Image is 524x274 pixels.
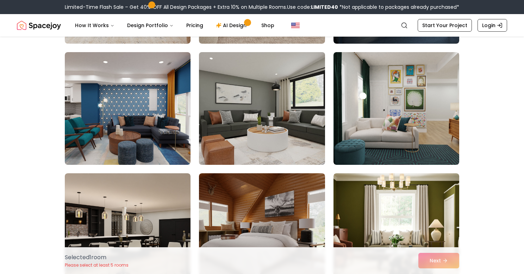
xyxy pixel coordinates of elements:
span: *Not applicable to packages already purchased* [338,4,459,11]
span: Use code: [287,4,338,11]
a: Login [478,19,507,32]
button: Design Portfolio [121,18,179,32]
p: Selected 1 room [65,253,129,262]
div: Limited-Time Flash Sale – Get 40% OFF All Design Packages + Extra 10% on Multiple Rooms. [65,4,459,11]
img: Spacejoy Logo [17,18,61,32]
img: Room room-39 [333,52,459,165]
a: AI Design [210,18,254,32]
p: Please select at least 5 rooms [65,262,129,268]
nav: Global [17,14,507,37]
img: United States [291,21,300,30]
img: Room room-37 [65,52,191,165]
a: Pricing [181,18,209,32]
b: LIMITED40 [311,4,338,11]
a: Start Your Project [418,19,472,32]
button: How It Works [69,18,120,32]
img: Room room-38 [196,49,328,168]
a: Spacejoy [17,18,61,32]
nav: Main [69,18,280,32]
a: Shop [256,18,280,32]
